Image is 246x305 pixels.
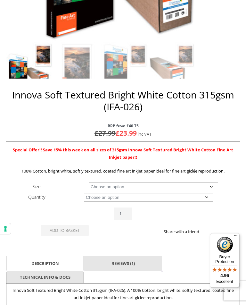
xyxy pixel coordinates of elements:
img: Innova Soft Textured Bright White Cotton 315gsm (IFA-026) [6,42,53,89]
a: TECHNICAL INFO & DOCS [20,272,70,283]
a: Reviews (1) [111,258,135,269]
p: 100% Cotton, bright white, softly textured, coated fine art inkjet paper ideal for fine art giclé... [6,167,240,175]
span: 4.96 [220,273,229,278]
p: Excellent [210,279,240,284]
span: £ [116,129,119,138]
img: Trusted Shops Trustmark [217,237,233,253]
img: email sharing button [138,238,143,243]
a: Description [31,258,59,269]
label: Size [33,183,41,190]
img: Innova Soft Textured Bright White Cotton 315gsm (IFA-026) - Image 3 [101,42,148,89]
img: Innova Soft Textured Bright White Cotton 315gsm (IFA-026) - Image 4 [149,42,195,89]
p: Share with a friend [123,228,240,235]
button: Trusted Shops TrustmarkBuyer Protection4.96Excellent [210,233,240,288]
img: twitter sharing button [131,238,136,243]
bdi: 27.99 [94,129,116,138]
img: Innova Soft Textured Bright White Cotton 315gsm (IFA-026) - Image 2 [54,42,101,89]
img: facebook sharing button [123,238,128,243]
input: Product quantity [114,208,132,220]
bdi: 23.99 [116,129,137,138]
button: Menu [232,233,240,241]
span: RRP from £40.75 [6,122,240,130]
p: Buyer Protection [210,254,240,264]
span: £ [94,129,98,138]
strong: Special Offer!! Save 15% this week on all sizes of 315gsm Innova Soft Textured Bright White Cotto... [13,147,233,160]
p: Innova Soft Textured Bright White Cotton 315gsm (IFA-026). A 100% Cotton, bright white, softly te... [10,287,236,301]
label: Quantity [28,194,45,200]
button: Add to basket [41,225,89,236]
h1: Innova Soft Textured Bright White Cotton 315gsm (IFA-026) [6,89,240,113]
